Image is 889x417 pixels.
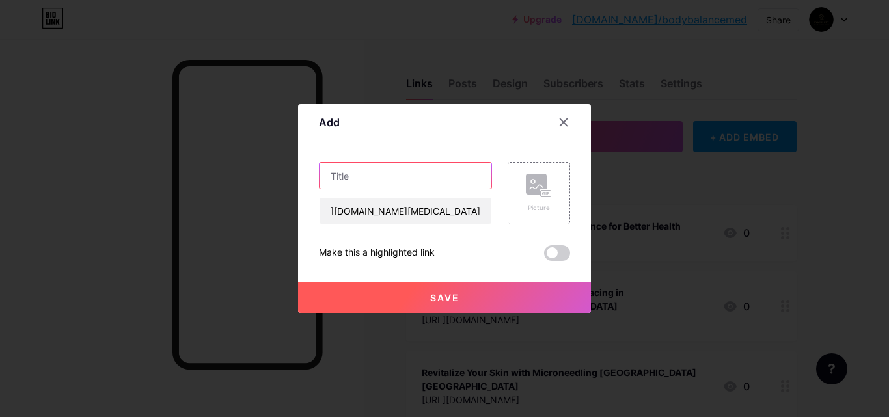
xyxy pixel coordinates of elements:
[319,245,435,261] div: Make this a highlighted link
[298,282,591,313] button: Save
[319,114,340,130] div: Add
[526,203,552,213] div: Picture
[430,292,459,303] span: Save
[320,163,491,189] input: Title
[320,198,491,224] input: URL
